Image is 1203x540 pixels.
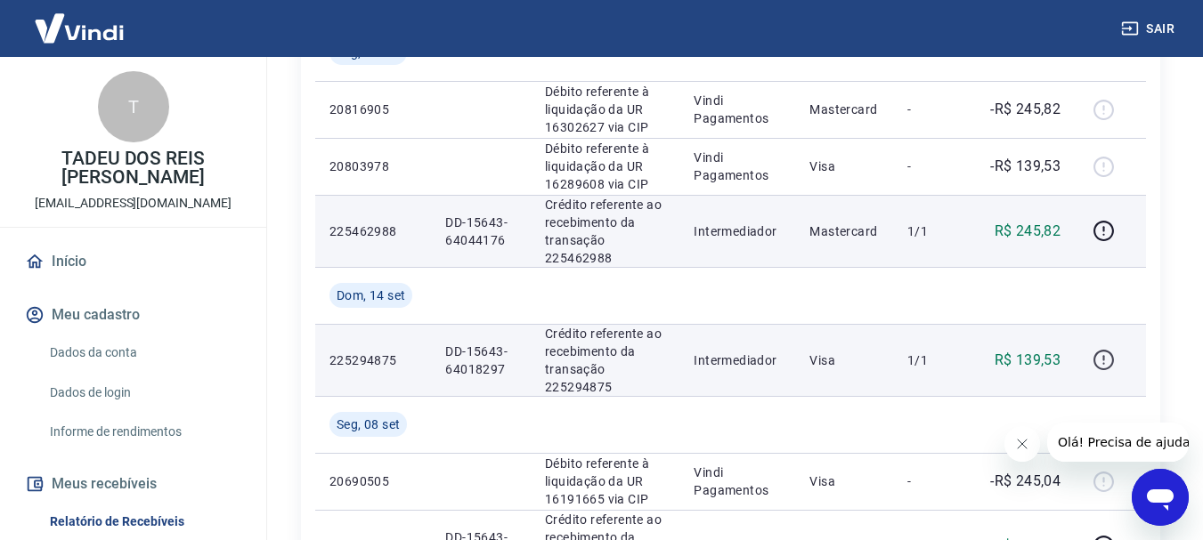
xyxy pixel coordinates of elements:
p: 20803978 [329,157,417,175]
span: Olá! Precisa de ajuda? [11,12,150,27]
p: TADEU DOS REIS [PERSON_NAME] [14,149,252,187]
button: Meu cadastro [21,295,245,334]
p: R$ 245,82 [995,221,1061,242]
p: Vindi Pagamentos [694,463,781,499]
p: -R$ 245,82 [990,99,1061,120]
p: Crédito referente ao recebimento da transação 225294875 [545,325,665,396]
p: - [907,472,960,490]
p: R$ 139,53 [995,350,1061,371]
span: Seg, 08 set [337,415,400,433]
button: Sair [1118,12,1182,45]
a: Dados de login [43,375,245,411]
a: Início [21,242,245,281]
p: Débito referente à liquidação da UR 16289608 via CIP [545,140,665,193]
div: T [98,71,169,142]
p: 20816905 [329,101,417,118]
p: Visa [809,472,879,490]
p: - [907,157,960,175]
img: Vindi [21,1,137,55]
p: 1/1 [907,351,960,369]
p: Crédito referente ao recebimento da transação 225462988 [545,196,665,267]
p: Intermediador [694,351,781,369]
span: Dom, 14 set [337,286,405,304]
p: Débito referente à liquidação da UR 16191665 via CIP [545,455,665,508]
p: DD-15643-64018297 [445,343,516,378]
p: -R$ 245,04 [990,471,1061,492]
p: Intermediador [694,222,781,240]
p: Visa [809,351,879,369]
p: 1/1 [907,222,960,240]
iframe: Mensagem da empresa [1047,423,1189,462]
p: 225462988 [329,222,417,240]
p: DD-15643-64044176 [445,214,516,249]
p: 20690505 [329,472,417,490]
p: Mastercard [809,101,879,118]
button: Meus recebíveis [21,464,245,504]
p: Vindi Pagamentos [694,149,781,184]
p: [EMAIL_ADDRESS][DOMAIN_NAME] [35,194,232,213]
p: -R$ 139,53 [990,156,1061,177]
p: Mastercard [809,222,879,240]
a: Relatório de Recebíveis [43,504,245,540]
iframe: Botão para abrir a janela de mensagens [1132,469,1189,526]
p: Vindi Pagamentos [694,92,781,127]
p: 225294875 [329,351,417,369]
p: Visa [809,157,879,175]
a: Dados da conta [43,334,245,371]
p: - [907,101,960,118]
p: Débito referente à liquidação da UR 16302627 via CIP [545,83,665,136]
iframe: Fechar mensagem [1004,426,1040,462]
a: Informe de rendimentos [43,414,245,450]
